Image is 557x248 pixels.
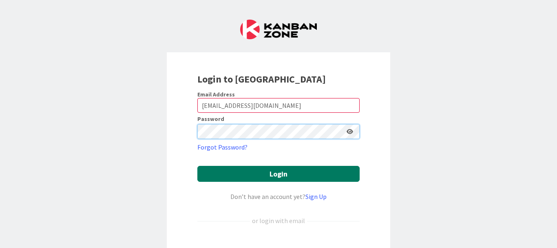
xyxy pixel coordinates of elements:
[197,73,326,85] b: Login to [GEOGRAPHIC_DATA]
[305,192,327,201] a: Sign Up
[197,192,360,201] div: Don’t have an account yet?
[240,20,317,39] img: Kanban Zone
[197,116,224,122] label: Password
[197,91,235,98] label: Email Address
[197,142,248,152] a: Forgot Password?
[197,166,360,182] button: Login
[250,216,307,226] div: or login with email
